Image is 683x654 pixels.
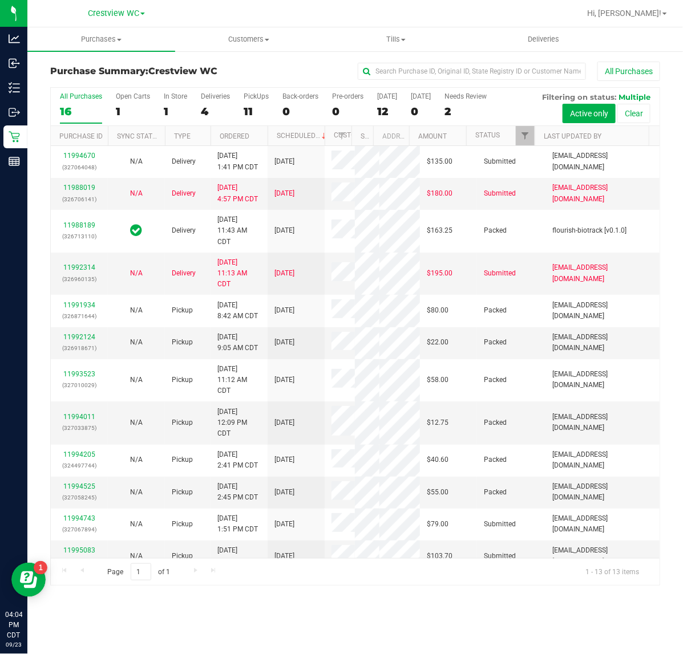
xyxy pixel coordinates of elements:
p: (327067894) [58,524,101,535]
p: (326960135) [58,274,101,285]
iframe: Resource center [11,563,46,597]
h3: Purchase Summary: [50,66,253,76]
span: Delivery [172,268,196,279]
p: (326706141) [58,194,101,205]
span: $135.00 [427,156,452,167]
a: Tills [322,27,470,51]
span: Hi, [PERSON_NAME]! [587,9,661,18]
span: Not Applicable [130,376,143,384]
span: Packed [484,454,507,465]
inline-svg: Inbound [9,58,20,69]
div: 16 [60,105,102,118]
div: 1 [164,105,187,118]
span: Packed [484,225,507,236]
span: [DATE] [274,375,294,385]
span: Delivery [172,225,196,236]
span: [DATE] 11:13 AM CDT [217,257,261,290]
span: Not Applicable [130,520,143,528]
button: N/A [130,417,143,428]
span: Submitted [484,519,516,530]
span: Not Applicable [130,488,143,496]
span: [DATE] 11:43 AM CDT [217,214,261,247]
span: Filtering on status: [542,92,616,101]
a: Filter [516,126,535,145]
a: 11988019 [63,184,95,192]
span: Submitted [484,268,516,279]
button: All Purchases [597,62,660,81]
span: Pickup [172,487,193,498]
span: In Sync [131,222,143,238]
span: Deliveries [512,34,575,44]
span: Packed [484,305,507,316]
a: Last Updated By [544,132,601,140]
span: [DATE] [274,305,294,316]
span: Delivery [172,156,196,167]
a: Purchases [27,27,175,51]
button: Active only [563,104,616,123]
span: [DATE] 1:51 PM CDT [217,513,258,535]
span: [DATE] 8:42 AM CDT [217,300,258,322]
span: [EMAIL_ADDRESS][DOMAIN_NAME] [552,545,653,567]
p: 04:04 PM CDT [5,610,22,640]
a: Ordered [220,132,249,140]
span: Purchases [27,34,175,44]
a: 11992314 [63,263,95,271]
div: 12 [377,105,397,118]
span: Pickup [172,454,193,465]
span: [EMAIL_ADDRESS][DOMAIN_NAME] [552,481,653,503]
a: 11994011 [63,413,95,421]
span: [EMAIL_ADDRESS][DOMAIN_NAME] [552,262,653,284]
span: 1 - 13 of 13 items [576,563,648,580]
inline-svg: Retail [9,131,20,143]
span: Page of 1 [98,563,180,581]
span: $80.00 [427,305,448,316]
p: (326713110) [58,231,101,242]
span: Tills [323,34,470,44]
div: Pre-orders [332,92,363,100]
span: Submitted [484,188,516,199]
span: [EMAIL_ADDRESS][DOMAIN_NAME] [552,151,653,172]
a: 11994743 [63,514,95,522]
a: 11994670 [63,152,95,160]
a: Deliveries [470,27,618,51]
span: flourish-biotrack [v0.1.0] [552,225,627,236]
span: Not Applicable [130,456,143,464]
div: [DATE] [377,92,397,100]
input: Search Purchase ID, Original ID, State Registry ID or Customer Name... [358,63,586,80]
div: 1 [116,105,150,118]
span: [DATE] [274,225,294,236]
a: Amount [418,132,447,140]
th: Address [373,126,409,146]
span: [DATE] 2:41 PM CDT [217,449,258,471]
div: 11 [244,105,269,118]
button: N/A [130,454,143,465]
span: Pickup [172,519,193,530]
span: $103.70 [427,551,452,562]
span: Multiple [619,92,650,101]
span: $12.75 [427,417,448,428]
span: [DATE] 9:05 AM CDT [217,332,258,354]
a: 11994525 [63,482,95,490]
span: [EMAIL_ADDRESS][DOMAIN_NAME] [552,449,653,471]
button: Clear [617,104,650,123]
span: Pickup [172,337,193,348]
span: [DATE] 2:37 PM CDT [217,545,258,567]
span: [EMAIL_ADDRESS][DOMAIN_NAME] [552,332,653,354]
p: (326871644) [58,311,101,322]
button: N/A [130,156,143,167]
span: $163.25 [427,225,452,236]
span: [DATE] 11:12 AM CDT [217,364,261,397]
span: [DATE] [274,337,294,348]
p: 09/23 [5,640,22,649]
p: (327058245) [58,492,101,503]
a: 11993523 [63,370,95,378]
a: 11992124 [63,333,95,341]
span: Not Applicable [130,189,143,197]
span: [DATE] [274,268,294,279]
button: N/A [130,268,143,279]
a: State Registry ID [361,132,421,140]
span: Submitted [484,551,516,562]
div: PickUps [244,92,269,100]
p: (327033875) [58,423,101,433]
